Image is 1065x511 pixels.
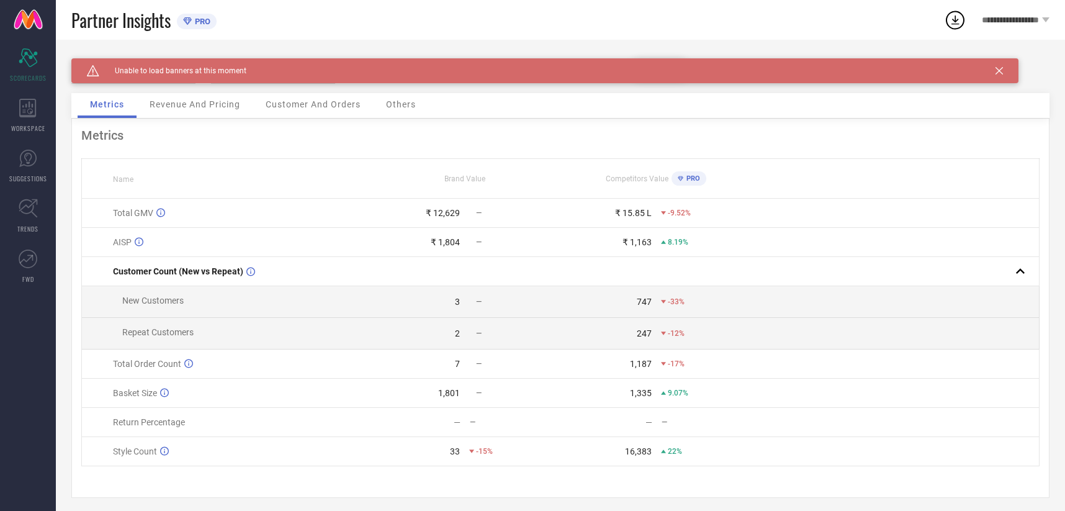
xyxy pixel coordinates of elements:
[113,266,243,276] span: Customer Count (New vs Repeat)
[192,17,210,26] span: PRO
[637,328,652,338] div: 247
[17,224,38,233] span: TRENDS
[606,174,668,183] span: Competitors Value
[113,237,132,247] span: AISP
[426,208,460,218] div: ₹ 12,629
[71,58,195,67] div: Brand
[476,329,482,338] span: —
[625,446,652,456] div: 16,383
[645,417,652,427] div: —
[944,9,966,31] div: Open download list
[668,329,685,338] span: -12%
[622,237,652,247] div: ₹ 1,163
[450,446,460,456] div: 33
[113,446,157,456] span: Style Count
[22,274,34,284] span: FWD
[455,328,460,338] div: 2
[476,297,482,306] span: —
[99,66,246,75] span: Unable to load banners at this moment
[10,73,47,83] span: SCORECARDS
[668,297,685,306] span: -33%
[454,417,461,427] div: —
[476,209,482,217] span: —
[113,359,181,369] span: Total Order Count
[438,388,460,398] div: 1,801
[90,99,124,109] span: Metrics
[668,209,691,217] span: -9.52%
[668,447,682,456] span: 22%
[662,418,752,427] div: —
[683,174,700,183] span: PRO
[71,7,171,33] span: Partner Insights
[113,388,157,398] span: Basket Size
[630,388,652,398] div: 1,335
[470,418,560,427] div: —
[431,237,460,247] div: ₹ 1,804
[9,174,47,183] span: SUGGESTIONS
[122,296,184,305] span: New Customers
[11,124,45,133] span: WORKSPACE
[386,99,416,109] span: Others
[476,447,493,456] span: -15%
[630,359,652,369] div: 1,187
[476,389,482,397] span: —
[266,99,361,109] span: Customer And Orders
[81,128,1040,143] div: Metrics
[455,359,460,369] div: 7
[150,99,240,109] span: Revenue And Pricing
[476,238,482,246] span: —
[476,360,482,368] span: —
[455,297,460,307] div: 3
[122,327,194,337] span: Repeat Customers
[637,297,652,307] div: 747
[668,238,688,246] span: 8.19%
[113,175,133,184] span: Name
[113,208,153,218] span: Total GMV
[444,174,485,183] span: Brand Value
[668,389,688,397] span: 9.07%
[668,360,685,368] span: -17%
[113,417,185,427] span: Return Percentage
[615,208,652,218] div: ₹ 15.85 L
